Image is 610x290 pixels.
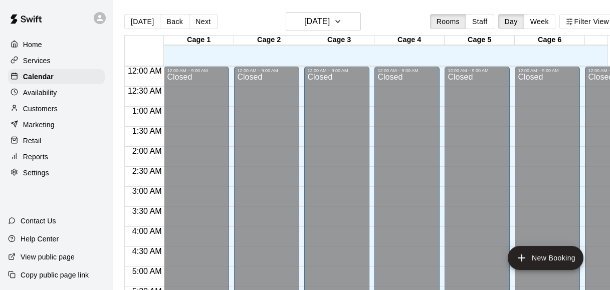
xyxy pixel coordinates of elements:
p: Services [23,56,51,66]
a: Calendar [8,69,105,84]
a: Customers [8,101,105,116]
a: Reports [8,149,105,164]
div: 12:00 AM – 9:00 AM [167,68,226,73]
span: 2:00 AM [130,147,164,155]
span: 4:30 AM [130,247,164,255]
div: Cage 5 [445,36,515,45]
div: Cage 2 [234,36,304,45]
span: 4:00 AM [130,227,164,235]
p: Home [23,40,42,50]
a: Marketing [8,117,105,132]
p: View public page [21,252,75,262]
span: 2:30 AM [130,167,164,175]
button: Next [189,14,217,29]
div: 12:00 AM – 9:00 AM [448,68,507,73]
p: Retail [23,136,42,146]
p: Contact Us [21,216,56,226]
div: Cage 6 [515,36,585,45]
span: 1:00 AM [130,107,164,115]
a: Home [8,37,105,52]
span: 1:30 AM [130,127,164,135]
p: Customers [23,104,58,114]
p: Availability [23,88,57,98]
p: Reports [23,152,48,162]
h6: [DATE] [304,15,330,29]
p: Calendar [23,72,54,82]
div: 12:00 AM – 9:00 AM [307,68,366,73]
button: [DATE] [286,12,361,31]
p: Settings [23,168,49,178]
div: 12:00 AM – 9:00 AM [518,68,577,73]
button: Week [524,14,555,29]
button: Staff [466,14,494,29]
span: 5:00 AM [130,267,164,275]
button: Rooms [430,14,466,29]
span: 12:30 AM [125,87,164,95]
button: [DATE] [124,14,160,29]
div: Cage 4 [374,36,445,45]
a: Services [8,53,105,68]
button: add [508,246,583,270]
div: 12:00 AM – 9:00 AM [237,68,296,73]
span: 12:00 AM [125,67,164,75]
p: Marketing [23,120,55,130]
span: 3:30 AM [130,207,164,215]
div: Cage 1 [164,36,234,45]
div: 12:00 AM – 9:00 AM [377,68,437,73]
a: Settings [8,165,105,180]
button: Day [498,14,524,29]
button: Back [160,14,189,29]
a: Retail [8,133,105,148]
p: Help Center [21,234,59,244]
a: Availability [8,85,105,100]
div: Cage 3 [304,36,374,45]
p: Copy public page link [21,270,89,280]
span: 3:00 AM [130,187,164,195]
